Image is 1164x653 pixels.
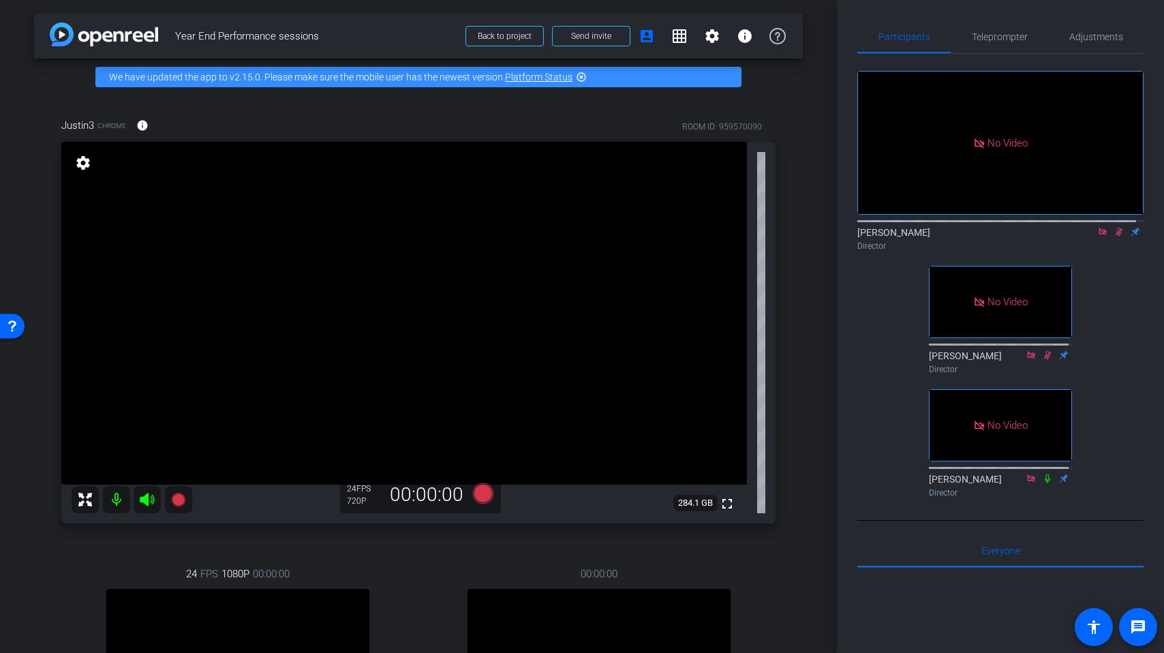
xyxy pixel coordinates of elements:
span: 284.1 GB [673,495,718,511]
span: Everyone [981,546,1020,556]
div: Director [857,240,1144,252]
span: No Video [987,136,1028,149]
mat-icon: account_box [639,28,655,44]
div: 720P [347,496,381,506]
a: Platform Status [505,72,572,82]
span: Back to project [478,31,532,41]
div: 24 [347,483,381,494]
span: Adjustments [1069,32,1123,42]
span: Chrome [97,121,126,131]
img: app-logo [50,22,158,46]
span: Justin3 [61,118,94,133]
div: Director [929,363,1072,376]
div: Director [929,487,1072,499]
span: Teleprompter [972,32,1028,42]
span: 00:00:00 [253,566,290,581]
button: Back to project [465,26,544,46]
mat-icon: info [136,119,149,132]
mat-icon: accessibility [1086,619,1102,635]
div: 00:00:00 [381,483,472,506]
span: FPS [200,566,218,581]
mat-icon: highlight_off [576,72,587,82]
span: Participants [878,32,930,42]
span: Send invite [571,31,611,42]
mat-icon: settings [74,155,93,171]
span: 00:00:00 [581,566,617,581]
div: ROOM ID: 959570090 [682,121,762,133]
span: Year End Performance sessions [175,22,457,50]
div: [PERSON_NAME] [857,226,1144,252]
div: We have updated the app to v2.15.0. Please make sure the mobile user has the newest version. [95,67,741,87]
div: [PERSON_NAME] [929,349,1072,376]
span: FPS [356,484,371,493]
mat-icon: message [1130,619,1146,635]
span: No Video [987,419,1028,431]
mat-icon: grid_on [671,28,688,44]
mat-icon: fullscreen [719,496,735,512]
mat-icon: settings [704,28,720,44]
div: [PERSON_NAME] [929,472,1072,499]
mat-icon: info [737,28,753,44]
span: 1080P [221,566,249,581]
button: Send invite [552,26,630,46]
span: 24 [186,566,197,581]
span: No Video [987,296,1028,308]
